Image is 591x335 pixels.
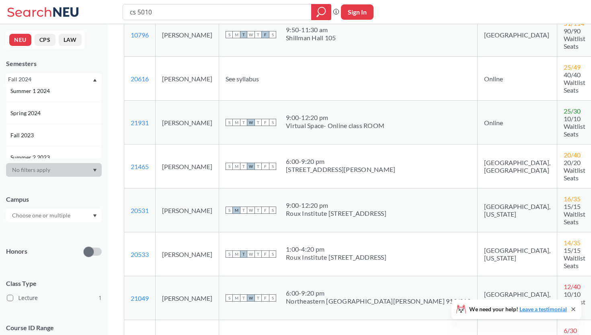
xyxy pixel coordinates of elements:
[156,57,219,101] td: [PERSON_NAME]
[240,119,247,126] span: T
[316,6,326,18] svg: magnifying glass
[226,294,233,302] span: S
[477,57,557,101] td: Online
[564,290,585,313] span: 10/10 Waitlist Seats
[226,250,233,258] span: S
[247,119,254,126] span: W
[131,31,149,39] a: 10796
[156,145,219,188] td: [PERSON_NAME]
[341,4,373,20] button: Sign In
[269,294,276,302] span: S
[233,119,240,126] span: M
[10,131,35,140] span: Fall 2023
[226,207,233,214] span: S
[6,279,102,288] span: Class Type
[233,207,240,214] span: M
[564,71,585,94] span: 40/40 Waitlist Seats
[240,163,247,170] span: T
[564,283,581,290] span: 12 / 40
[477,188,557,232] td: [GEOGRAPHIC_DATA], [US_STATE]
[286,297,471,305] div: Northeastern [GEOGRAPHIC_DATA][PERSON_NAME] 912/913
[477,232,557,276] td: [GEOGRAPHIC_DATA], [US_STATE]
[262,250,269,258] span: F
[564,107,581,115] span: 25 / 30
[93,214,97,217] svg: Dropdown arrow
[8,75,92,84] div: Fall 2024
[286,34,336,42] div: Shillman Hall 105
[6,195,102,204] div: Campus
[286,245,386,253] div: 1:00 - 4:20 pm
[269,31,276,38] span: S
[469,306,567,312] span: We need your help!
[156,188,219,232] td: [PERSON_NAME]
[226,75,259,83] span: See syllabus
[262,207,269,214] span: F
[254,163,262,170] span: T
[156,13,219,57] td: [PERSON_NAME]
[262,163,269,170] span: F
[254,207,262,214] span: T
[564,115,585,138] span: 10/10 Waitlist Seats
[10,109,42,118] span: Spring 2024
[233,250,240,258] span: M
[564,246,585,269] span: 15/15 Waitlist Seats
[519,306,567,312] a: Leave a testimonial
[226,163,233,170] span: S
[262,31,269,38] span: F
[269,163,276,170] span: S
[6,163,102,177] div: Dropdown arrow
[262,294,269,302] span: F
[6,209,102,222] div: Dropdown arrow
[477,276,557,320] td: [GEOGRAPHIC_DATA], [GEOGRAPHIC_DATA]
[247,294,254,302] span: W
[7,293,102,303] label: Lecture
[247,207,254,214] span: W
[286,114,384,122] div: 9:00 - 12:20 pm
[10,87,51,95] span: Summer 1 2024
[564,151,581,159] span: 20 / 40
[131,163,149,170] a: 21465
[564,203,585,225] span: 15/15 Waitlist Seats
[226,31,233,38] span: S
[240,294,247,302] span: T
[156,232,219,276] td: [PERSON_NAME]
[6,73,102,86] div: Fall 2024Dropdown arrowSummer 1 2025Spring 2025Fall 2024Summer 2 2024Summer Full 2024Summer 1 202...
[233,294,240,302] span: M
[6,247,27,256] p: Honors
[254,119,262,126] span: T
[131,207,149,214] a: 20531
[269,119,276,126] span: S
[477,101,557,145] td: Online
[233,31,240,38] span: M
[93,79,97,82] svg: Dropdown arrow
[269,207,276,214] span: S
[564,159,585,182] span: 20/20 Waitlist Seats
[262,119,269,126] span: F
[131,119,149,126] a: 21931
[477,145,557,188] td: [GEOGRAPHIC_DATA], [GEOGRAPHIC_DATA]
[129,5,306,19] input: Class, professor, course number, "phrase"
[59,34,82,46] button: LAW
[311,4,331,20] div: magnifying glass
[286,165,395,174] div: [STREET_ADDRESS][PERSON_NAME]
[286,26,336,34] div: 9:50 - 11:30 am
[226,119,233,126] span: S
[6,323,102,333] p: Course ID Range
[477,13,557,57] td: [GEOGRAPHIC_DATA]
[564,239,581,246] span: 14 / 35
[6,59,102,68] div: Semesters
[254,31,262,38] span: T
[98,294,102,302] span: 1
[564,195,581,203] span: 16 / 35
[564,27,585,50] span: 90/90 Waitlist Seats
[286,289,471,297] div: 6:00 - 9:20 pm
[286,157,395,165] div: 6:00 - 9:20 pm
[564,63,581,71] span: 25 / 49
[286,209,386,217] div: Roux Institute [STREET_ADDRESS]
[564,327,577,334] span: 6 / 30
[240,31,247,38] span: T
[254,294,262,302] span: T
[10,153,51,162] span: Summer 2 2023
[93,169,97,172] svg: Dropdown arrow
[8,211,76,220] input: Choose one or multiple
